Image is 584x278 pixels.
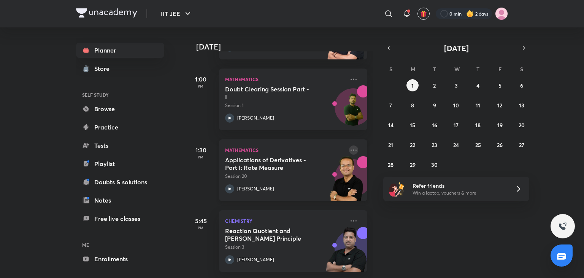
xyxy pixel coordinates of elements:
[410,141,415,149] abbr: September 22, 2025
[475,121,481,129] abbr: September 18, 2025
[476,102,480,109] abbr: September 11, 2025
[76,88,164,101] h6: SELF STUDY
[516,119,528,131] button: September 20, 2025
[558,222,567,231] img: ttu
[431,161,438,168] abbr: September 30, 2025
[433,82,436,89] abbr: September 2, 2025
[411,82,414,89] abbr: September 1, 2025
[516,79,528,91] button: September 6, 2025
[428,79,441,91] button: September 2, 2025
[420,10,427,17] img: avatar
[76,8,137,19] a: Company Logo
[428,139,441,151] button: September 23, 2025
[476,66,479,73] abbr: Thursday
[472,79,484,91] button: September 4, 2025
[411,102,414,109] abbr: September 8, 2025
[225,227,320,242] h5: Reaction Quotient and Le-Chatelier's Principle
[76,211,164,226] a: Free live classes
[325,156,367,209] img: unacademy
[494,99,506,111] button: September 12, 2025
[94,64,114,73] div: Store
[413,190,506,197] p: Win a laptop, vouchers & more
[497,102,502,109] abbr: September 12, 2025
[76,193,164,208] a: Notes
[388,161,394,168] abbr: September 28, 2025
[406,139,419,151] button: September 22, 2025
[497,121,503,129] abbr: September 19, 2025
[428,99,441,111] button: September 9, 2025
[225,156,320,171] h5: Applications of Derivatives - Part I: Rate Measure
[428,119,441,131] button: September 16, 2025
[335,93,371,129] img: Avatar
[450,79,462,91] button: September 3, 2025
[385,139,397,151] button: September 21, 2025
[76,43,164,58] a: Planner
[494,139,506,151] button: September 26, 2025
[472,139,484,151] button: September 25, 2025
[76,251,164,267] a: Enrollments
[417,8,430,20] button: avatar
[388,141,393,149] abbr: September 21, 2025
[76,101,164,117] a: Browse
[225,216,344,225] p: Chemistry
[186,225,216,230] p: PM
[76,238,164,251] h6: ME
[186,75,216,84] h5: 1:00
[385,99,397,111] button: September 7, 2025
[389,66,392,73] abbr: Sunday
[237,256,274,263] p: [PERSON_NAME]
[76,156,164,171] a: Playlist
[432,121,437,129] abbr: September 16, 2025
[76,138,164,153] a: Tests
[450,99,462,111] button: September 10, 2025
[516,139,528,151] button: September 27, 2025
[453,102,459,109] abbr: September 10, 2025
[385,119,397,131] button: September 14, 2025
[433,66,436,73] abbr: Tuesday
[406,119,419,131] button: September 15, 2025
[520,66,523,73] abbr: Saturday
[388,121,394,129] abbr: September 14, 2025
[76,61,164,76] a: Store
[196,42,375,51] h4: [DATE]
[497,141,503,149] abbr: September 26, 2025
[186,216,216,225] h5: 5:45
[406,99,419,111] button: September 8, 2025
[186,155,216,159] p: PM
[516,99,528,111] button: September 13, 2025
[156,6,197,21] button: IIT JEE
[385,158,397,171] button: September 28, 2025
[450,139,462,151] button: September 24, 2025
[498,66,501,73] abbr: Friday
[494,119,506,131] button: September 19, 2025
[455,82,458,89] abbr: September 3, 2025
[406,79,419,91] button: September 1, 2025
[453,141,459,149] abbr: September 24, 2025
[237,115,274,121] p: [PERSON_NAME]
[519,121,525,129] abbr: September 20, 2025
[389,102,392,109] abbr: September 7, 2025
[498,82,501,89] abbr: September 5, 2025
[444,43,469,53] span: [DATE]
[237,185,274,192] p: [PERSON_NAME]
[454,66,460,73] abbr: Wednesday
[475,141,481,149] abbr: September 25, 2025
[450,119,462,131] button: September 17, 2025
[432,141,437,149] abbr: September 23, 2025
[433,102,436,109] abbr: September 9, 2025
[389,181,405,197] img: referral
[495,7,508,20] img: Adah Patil Patil
[225,244,344,251] p: Session 3
[472,99,484,111] button: September 11, 2025
[76,120,164,135] a: Practice
[494,79,506,91] button: September 5, 2025
[186,145,216,155] h5: 1:30
[225,145,344,155] p: Mathematics
[410,121,415,129] abbr: September 15, 2025
[225,75,344,84] p: Mathematics
[225,173,344,180] p: Session 20
[76,8,137,18] img: Company Logo
[411,66,415,73] abbr: Monday
[225,85,320,101] h5: Doubt Clearing Session Part - I
[472,119,484,131] button: September 18, 2025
